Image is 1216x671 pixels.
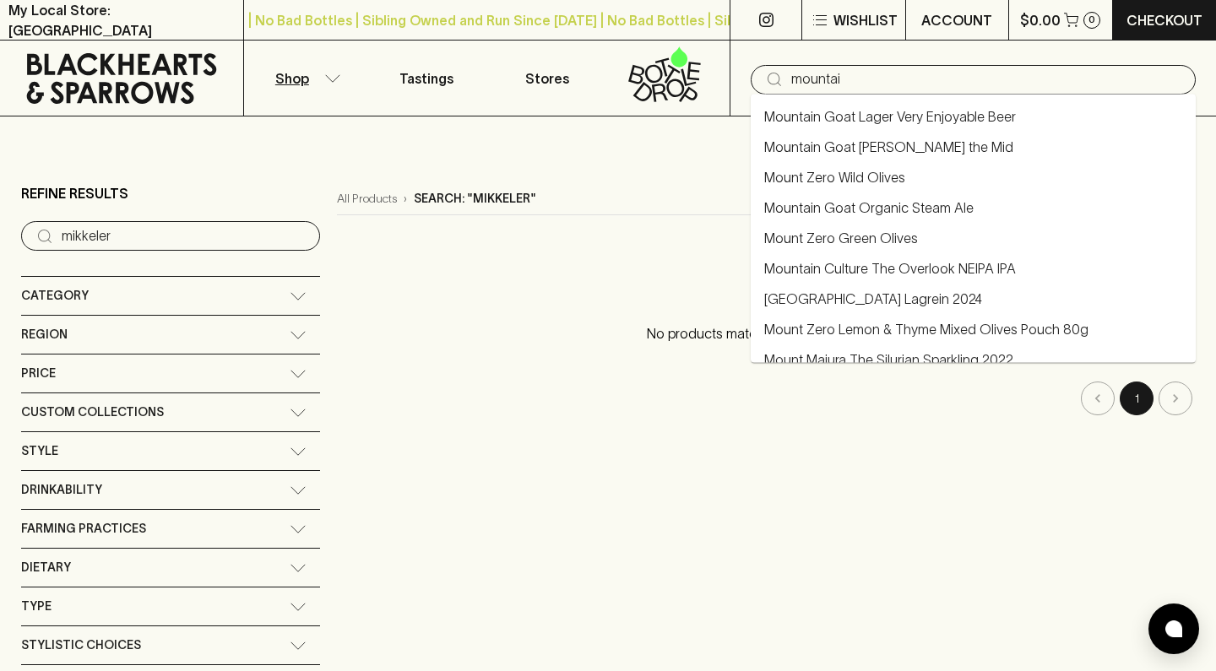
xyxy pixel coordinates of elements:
a: Mountain Goat [PERSON_NAME] the Mid [764,137,1013,157]
a: All Products [337,190,397,208]
a: [GEOGRAPHIC_DATA] Lagrein 2024 [764,289,982,309]
span: Drinkability [21,479,102,501]
div: Style [21,432,320,470]
p: $0.00 [1020,10,1061,30]
span: Dietary [21,557,71,578]
span: Farming Practices [21,518,146,539]
a: Mount Zero Green Olives [764,228,918,248]
span: Stylistic Choices [21,635,141,656]
p: No products match your search criteria. [337,306,1195,360]
a: Mount Majura The Silurian Sparkling 2022 [764,349,1013,370]
p: Wishlist [833,10,898,30]
div: Drinkability [21,471,320,509]
span: Category [21,285,89,306]
input: Try "Pinot noir" [791,66,1182,93]
nav: pagination navigation [337,381,1195,415]
div: Custom Collections [21,393,320,431]
p: Checkout [1126,10,1202,30]
div: Price [21,354,320,392]
p: Search: "mikkeler" [414,190,536,208]
span: Type [21,596,52,617]
p: Tastings [399,68,453,89]
p: Refine Results [21,183,128,203]
div: Farming Practices [21,510,320,548]
div: Type [21,587,320,625]
a: Stores [487,41,609,116]
button: page 1 [1120,381,1154,415]
a: Tastings [366,41,487,116]
p: 0 [1088,15,1095,24]
button: Shop [244,41,366,116]
a: Mountain Goat Organic Steam Ale [764,198,974,218]
div: Dietary [21,549,320,587]
span: Price [21,363,56,384]
p: › [404,190,407,208]
div: Stylistic Choices [21,626,320,664]
p: Shop [275,68,309,89]
p: Stores [525,68,569,89]
span: Style [21,441,58,462]
span: Region [21,324,68,345]
a: Mount Zero Wild Olives [764,167,905,187]
a: Mount Zero Lemon & Thyme Mixed Olives Pouch 80g [764,319,1088,339]
img: bubble-icon [1165,620,1182,637]
div: Region [21,316,320,354]
span: Custom Collections [21,402,164,423]
input: Try “Pinot noir” [62,223,307,250]
a: Mountain Culture The Overlook NEIPA IPA [764,258,1016,279]
p: ACCOUNT [921,10,992,30]
div: Category [21,277,320,315]
a: Mountain Goat Lager Very Enjoyable Beer [764,106,1016,127]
